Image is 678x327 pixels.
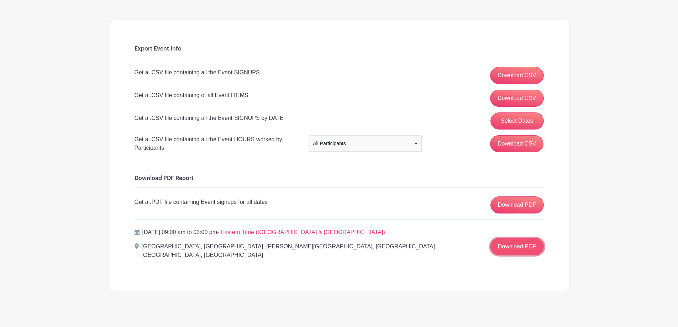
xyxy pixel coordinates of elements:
a: Download PDF [490,196,544,213]
a: Download CSV [490,90,544,107]
button: Select Dates [490,112,544,130]
p: Get a .CSV file containing all the Event SIGNUPS [135,68,260,77]
div: All Participants [313,140,413,147]
input: Download CSV [490,135,544,152]
a: Download CSV [490,67,544,84]
p: Get a .CSV file containing all the Event SIGNUPS by DATE [135,114,284,122]
h6: Export Event Info [135,46,544,52]
h6: Download PDF Report [135,175,544,182]
p: Get a .CSV file containing all the Event HOURS worked by Participants [135,135,300,152]
p: [GEOGRAPHIC_DATA], [GEOGRAPHIC_DATA], [PERSON_NAME][GEOGRAPHIC_DATA], [GEOGRAPHIC_DATA], [GEOGRAP... [142,242,490,259]
span: - Eastern Time ([GEOGRAPHIC_DATA] & [GEOGRAPHIC_DATA]) [217,229,385,235]
a: Download PDF [490,238,544,255]
p: Get a .PDF file containing Event signups for all dates [135,198,268,206]
p: [DATE] 09:00 am to 03:00 pm [142,228,385,237]
p: Get a .CSV file containing of all Event ITEMS [135,91,248,100]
